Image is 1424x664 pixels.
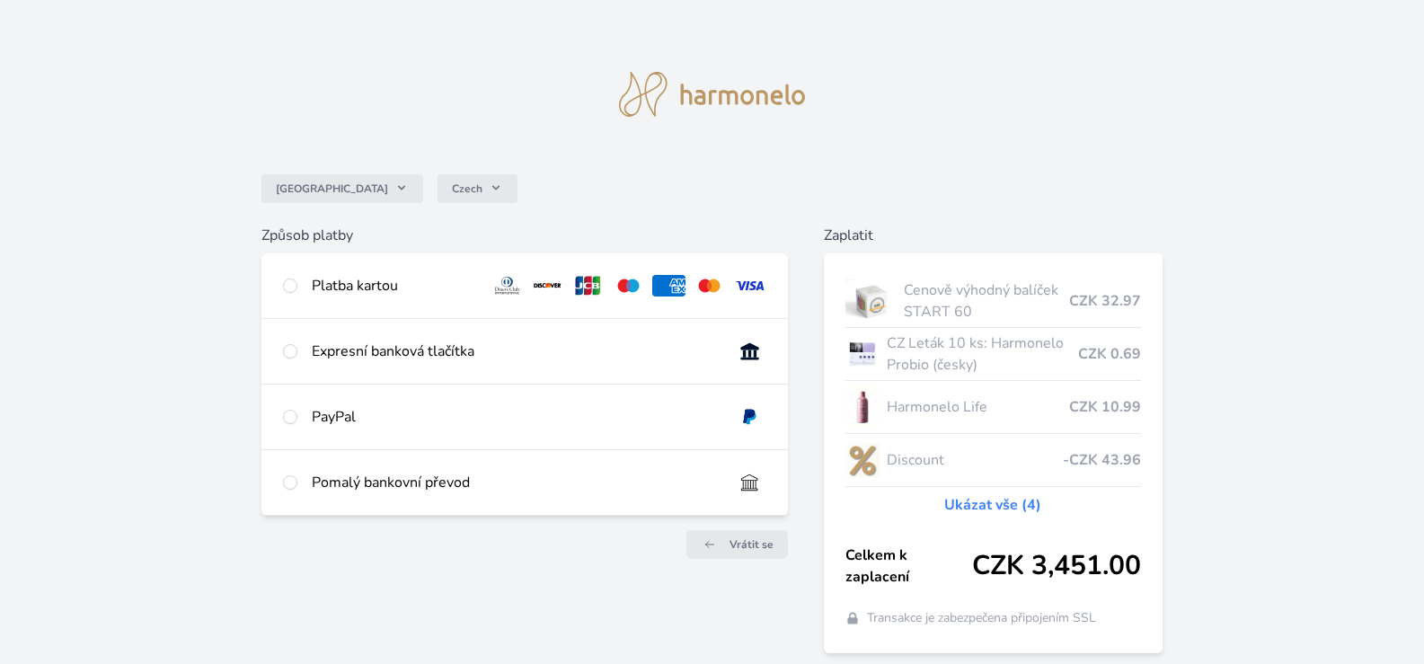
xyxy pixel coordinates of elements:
[845,544,972,588] span: Celkem k zaplacení
[733,275,766,297] img: visa.svg
[845,332,880,376] img: LETAK_HARMONELO_PROBIO-lo.png
[261,225,788,246] h6: Způsob platby
[693,275,726,297] img: mc.svg
[730,537,774,552] span: Vrátit se
[1063,449,1141,471] span: -CZK 43.96
[845,279,897,323] img: start.jpg
[261,174,423,203] button: [GEOGRAPHIC_DATA]
[491,275,524,297] img: diners.svg
[944,494,1041,516] a: Ukázat vše (4)
[867,609,1096,627] span: Transakce je zabezpečena připojením SSL
[904,279,1070,323] span: Cenově výhodný balíček START 60
[438,174,517,203] button: Czech
[733,341,766,362] img: onlineBanking_CZ.svg
[733,472,766,493] img: bankTransfer_IBAN.svg
[1069,290,1141,312] span: CZK 32.97
[824,225,1163,246] h6: Zaplatit
[452,181,482,196] span: Czech
[845,385,880,429] img: CLEAN_LIFE_se_stinem_x-lo.jpg
[887,396,1069,418] span: Harmonelo Life
[887,332,1078,376] span: CZ Leták 10 ks: Harmonelo Probio (česky)
[619,72,806,117] img: logo.svg
[312,472,719,493] div: Pomalý bankovní převod
[686,530,788,559] a: Vrátit se
[887,449,1063,471] span: Discount
[276,181,388,196] span: [GEOGRAPHIC_DATA]
[652,275,685,297] img: amex.svg
[571,275,605,297] img: jcb.svg
[1069,396,1141,418] span: CZK 10.99
[612,275,645,297] img: maestro.svg
[312,275,477,297] div: Platba kartou
[312,341,719,362] div: Expresní banková tlačítka
[312,406,719,428] div: PayPal
[531,275,564,297] img: discover.svg
[733,406,766,428] img: paypal.svg
[1078,343,1141,365] span: CZK 0.69
[845,438,880,483] img: discount-lo.png
[972,550,1141,582] span: CZK 3,451.00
